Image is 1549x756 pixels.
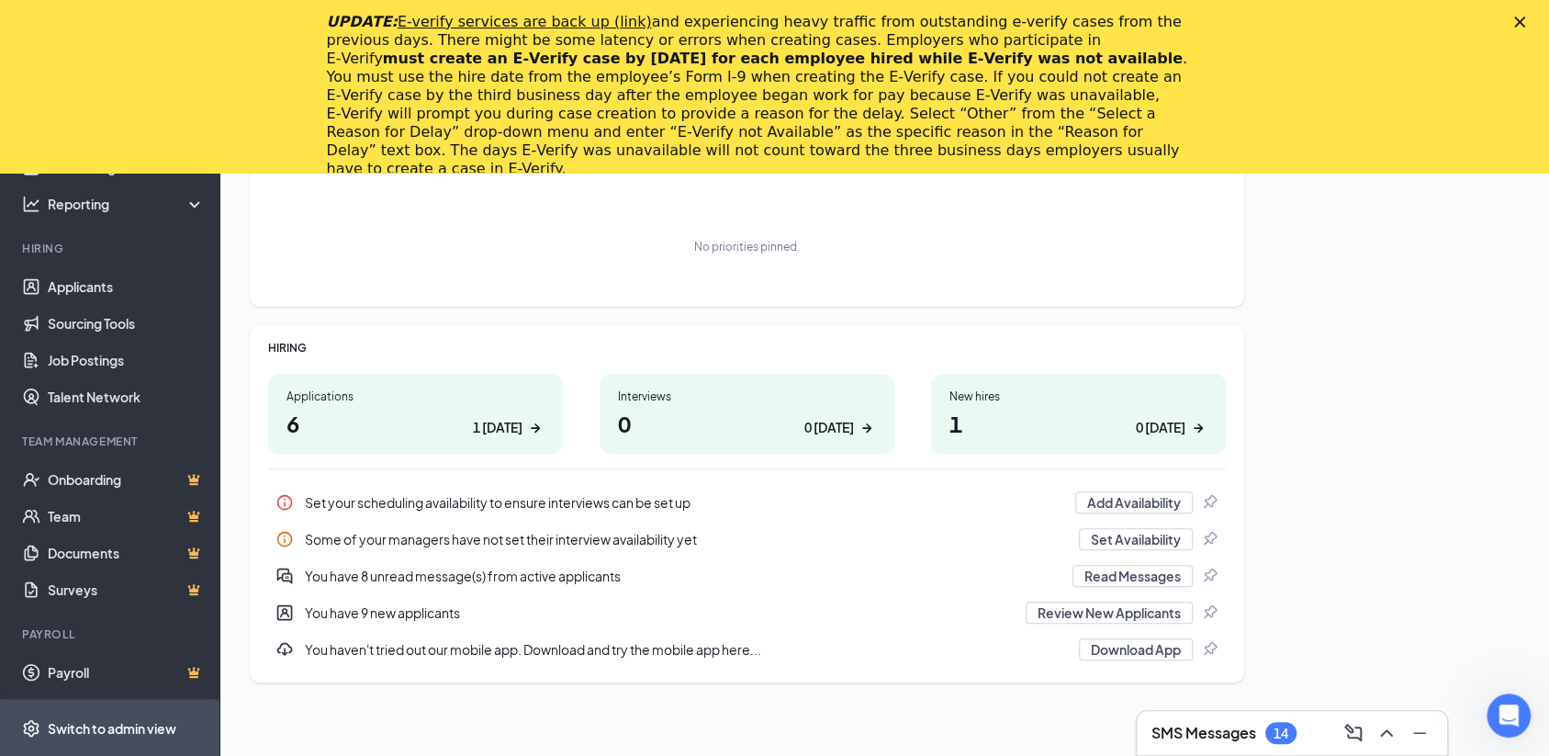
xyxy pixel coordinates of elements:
[48,654,205,691] a: PayrollCrown
[22,434,201,449] div: Team Management
[48,461,205,498] a: OnboardingCrown
[268,340,1226,355] div: HIRING
[22,719,40,738] svg: Settings
[1342,722,1364,744] svg: ComposeMessage
[305,530,1068,548] div: Some of your managers have not set their interview availability yet
[1136,418,1185,437] div: 0 [DATE]
[22,241,201,256] div: Hiring
[305,604,1015,622] div: You have 9 new applicants
[268,521,1226,558] a: InfoSome of your managers have not set their interview availability yetSet AvailabilityPin
[1370,718,1399,748] button: ChevronUp
[694,239,800,254] div: No priorities pinned.
[1200,567,1218,585] svg: Pin
[1409,722,1431,744] svg: Minimize
[1403,718,1432,748] button: Minimize
[268,484,1226,521] div: Set your scheduling availability to ensure interviews can be set up
[275,530,294,548] svg: Info
[268,484,1226,521] a: InfoSet your scheduling availability to ensure interviews can be set upAdd AvailabilityPin
[526,419,544,437] svg: ArrowRight
[268,374,563,454] a: Applications61 [DATE]ArrowRight
[1200,493,1218,512] svg: Pin
[268,631,1226,668] div: You haven't tried out our mobile app. Download and try the mobile app here...
[949,389,1207,404] div: New hires
[1072,565,1193,587] button: Read Messages
[275,493,294,512] svg: Info
[275,640,294,659] svg: Download
[22,195,40,213] svg: Analysis
[473,418,522,437] div: 1 [DATE]
[268,558,1226,594] div: You have 8 unread message(s) from active applicants
[48,498,205,535] a: TeamCrown
[600,374,894,454] a: Interviews00 [DATE]ArrowRight
[305,567,1061,585] div: You have 8 unread message(s) from active applicants
[275,567,294,585] svg: DoubleChatActive
[327,13,1194,178] div: and experiencing heavy traffic from outstanding e-verify cases from the previous days. There migh...
[275,604,294,622] svg: UserEntity
[305,640,1068,659] div: You haven't tried out our mobile app. Download and try the mobile app here...
[22,626,201,642] div: Payroll
[286,389,544,404] div: Applications
[1079,528,1193,550] button: Set Availability
[1200,640,1218,659] svg: Pin
[383,50,1183,67] b: must create an E‑Verify case by [DATE] for each employee hired while E‑Verify was not available
[48,305,205,342] a: Sourcing Tools
[268,521,1226,558] div: Some of your managers have not set their interview availability yet
[618,408,876,439] h1: 0
[804,418,854,437] div: 0 [DATE]
[1189,419,1207,437] svg: ArrowRight
[268,631,1226,668] a: DownloadYou haven't tried out our mobile app. Download and try the mobile app here...Download AppPin
[1151,723,1256,743] h3: SMS Messages
[618,389,876,404] div: Interviews
[1075,491,1193,513] button: Add Availability
[48,342,205,378] a: Job Postings
[268,594,1226,631] div: You have 9 new applicants
[268,594,1226,631] a: UserEntityYou have 9 new applicantsReview New ApplicantsPin
[48,195,206,213] div: Reporting
[305,493,1064,512] div: Set your scheduling availability to ensure interviews can be set up
[1375,722,1397,744] svg: ChevronUp
[1337,718,1366,748] button: ComposeMessage
[1514,17,1532,28] div: Close
[286,408,544,439] h1: 6
[1200,530,1218,548] svg: Pin
[48,378,205,415] a: Talent Network
[398,13,652,30] a: E-verify services are back up (link)
[48,719,176,738] div: Switch to admin view
[48,268,205,305] a: Applicants
[327,13,652,30] i: UPDATE:
[931,374,1226,454] a: New hires10 [DATE]ArrowRight
[48,571,205,608] a: SurveysCrown
[949,408,1207,439] h1: 1
[1274,726,1288,741] div: 14
[1079,638,1193,660] button: Download App
[1487,694,1531,738] iframe: Intercom live chat
[1026,602,1193,624] button: Review New Applicants
[268,558,1226,594] a: DoubleChatActiveYou have 8 unread message(s) from active applicantsRead MessagesPin
[1200,604,1218,622] svg: Pin
[858,419,876,437] svg: ArrowRight
[48,535,205,571] a: DocumentsCrown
